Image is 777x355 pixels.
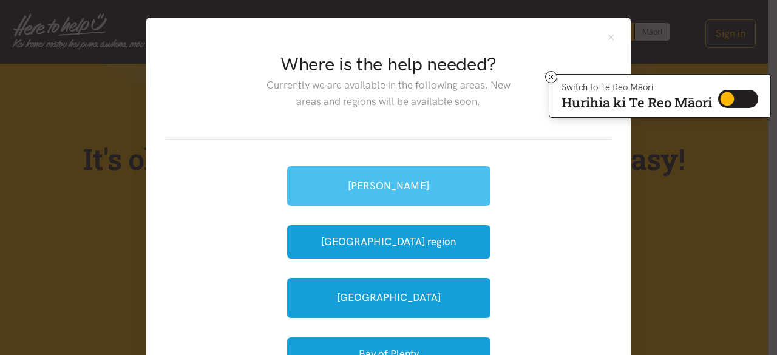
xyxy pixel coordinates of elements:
a: [PERSON_NAME] [287,166,490,206]
h2: Where is the help needed? [257,52,520,77]
p: Switch to Te Reo Māori [562,84,712,91]
button: Close [606,32,616,42]
button: [GEOGRAPHIC_DATA] region [287,225,490,259]
p: Hurihia ki Te Reo Māori [562,97,712,108]
a: [GEOGRAPHIC_DATA] [287,278,490,317]
p: Currently we are available in the following areas. New areas and regions will be available soon. [257,77,520,110]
